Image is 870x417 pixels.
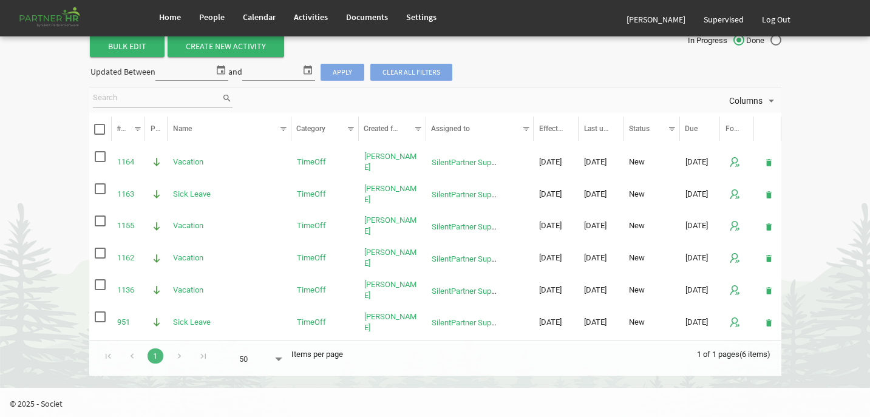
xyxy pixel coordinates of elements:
td: SilentPartner Support is template cell column header Assigned to [426,212,534,240]
td: New column header Status [624,212,680,240]
td: is template cell column header P [145,148,168,177]
td: 8/24/2025 column header Due [680,180,721,208]
td: 7/30/2025 column header Last updated [579,276,624,305]
a: Vacation [173,285,203,294]
button: deleteAction [760,217,778,234]
a: 1163 [117,189,134,198]
a: 951 [117,317,130,327]
td: Mohammad Zamir Aiub is template cell column header Created for [359,212,426,240]
td: 8/19/2025 column header Effective [534,212,579,240]
span: Created for [364,124,399,133]
span: Follow [726,124,747,133]
td: 1164 is template cell column header # [112,148,146,177]
a: [PERSON_NAME] [364,312,416,332]
img: Low Priority [151,221,162,232]
div: Go to first page [100,347,117,364]
td: TimeOff is template cell column header Category [291,180,359,208]
td: 8/19/2025 column header Last updated [579,244,624,273]
a: Log Out [753,2,800,36]
td: is template cell column header P [145,180,168,208]
td: SilentPartner Support is template cell column header Assigned to [426,244,534,273]
td: checkbox [89,244,112,273]
a: [PERSON_NAME] [364,152,416,172]
div: Columns [727,87,780,113]
td: TimeOff is template cell column header Category [291,276,359,305]
p: © 2025 - Societ [10,398,870,410]
td: checkbox [89,148,112,177]
a: 1164 [117,157,134,166]
a: SilentPartner Support [432,158,505,167]
img: Start Following [730,157,739,167]
span: Activities [294,12,328,22]
td: is template cell column header Follow [720,276,754,305]
a: 1136 [117,285,134,294]
span: Last updated [584,124,626,133]
td: is Command column column header [754,180,781,208]
td: New column header Status [624,180,680,208]
td: 1136 is template cell column header # [112,276,146,305]
span: Calendar [243,12,276,22]
a: TimeOff [297,221,326,230]
a: SilentPartner Support [432,222,505,231]
td: Melissa Mihalis is template cell column header Created for [359,276,426,305]
td: checkbox [89,180,112,208]
a: [PERSON_NAME] [364,215,416,236]
span: P [151,124,161,133]
a: [PERSON_NAME] [364,248,416,268]
span: Settings [406,12,437,22]
td: is template cell column header Follow [720,212,754,240]
div: Updated Between and [89,62,453,83]
td: TimeOff is template cell column header Category [291,308,359,336]
td: SilentPartner Support is template cell column header Assigned to [426,148,534,177]
button: deleteAction [760,314,778,331]
td: Vacation is template cell column header Name [168,276,291,305]
td: TimeOff is template cell column header Category [291,148,359,177]
span: Supervised [704,14,744,25]
td: is Command column column header [754,244,781,273]
td: Mohammad Zamir Aiub is template cell column header Created for [359,148,426,177]
img: Start Following [730,221,739,231]
div: Go to previous page [124,347,140,364]
td: Vacation is template cell column header Name [168,244,291,273]
span: search [222,92,233,105]
td: New column header Status [624,148,680,177]
img: Start Following [730,285,739,295]
a: [PERSON_NAME] [364,184,416,204]
td: is Command column column header [754,276,781,305]
a: Goto Page 1 [148,348,163,364]
img: Start Following [730,317,739,327]
td: TimeOff is template cell column header Category [291,212,359,240]
input: Search [93,89,222,107]
td: 8/24/2025 column header Effective [534,180,579,208]
a: SilentPartner Support [432,286,505,296]
td: is template cell column header P [145,276,168,305]
button: deleteAction [760,154,778,171]
a: 1162 [117,253,134,262]
td: New column header Status [624,308,680,336]
th: Select Rows for Bulk Edit [89,117,112,141]
td: is template cell column header P [145,308,168,336]
td: Vacation is template cell column header Name [168,148,291,177]
td: SilentPartner Support is template cell column header Assigned to [426,180,534,208]
span: Status [629,124,650,133]
a: Create New Activity [168,35,284,57]
a: SilentPartner Support [432,254,505,263]
a: Vacation [173,221,203,230]
span: Name [173,124,192,133]
div: 1 of 1 pages (6 items) [697,341,781,366]
td: 8/26/2025 column header Effective [534,148,579,177]
td: Sick Leave is template cell column header Name [168,308,291,336]
a: 1155 [117,221,134,230]
td: checkbox [89,212,112,240]
td: checkbox [89,276,112,305]
span: Bulk Edit [90,35,165,57]
td: Sophia Chang is template cell column header Created for [359,244,426,273]
span: Done [746,35,781,46]
span: Home [159,12,181,22]
div: Go to next page [171,347,188,364]
td: 8/22/2025 column header Last updated [579,180,624,208]
span: select [214,62,228,78]
a: [PERSON_NAME] [617,2,695,36]
td: 8/20/2025 column header Due [680,244,721,273]
td: SilentPartner Support is template cell column header Assigned to [426,276,534,305]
